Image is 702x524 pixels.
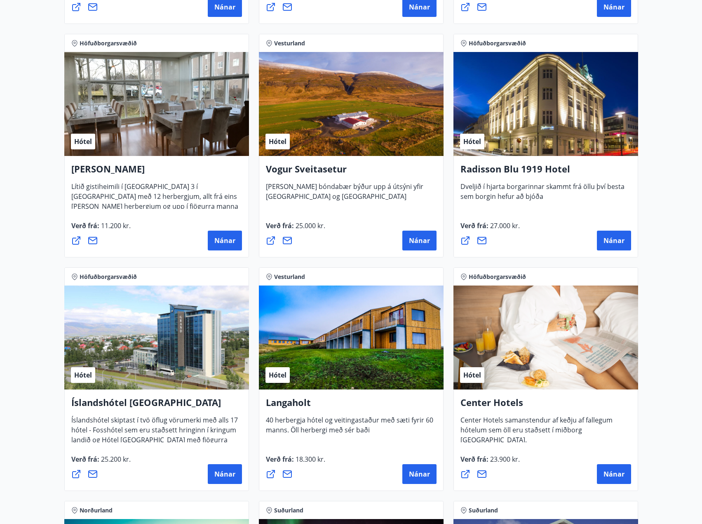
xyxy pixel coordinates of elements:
[214,2,235,12] span: Nánar
[71,455,131,470] span: Verð frá :
[603,470,625,479] span: Nánar
[488,455,520,464] span: 23.900 kr.
[274,506,303,515] span: Suðurland
[409,2,430,12] span: Nánar
[460,182,625,208] span: Dveljið í hjarta borgarinnar skammt frá öllu því besta sem borgin hefur að bjóða
[266,455,325,470] span: Verð frá :
[469,39,526,47] span: Höfuðborgarsvæðið
[597,464,631,484] button: Nánar
[269,137,286,146] span: Hótel
[603,2,625,12] span: Nánar
[274,39,305,47] span: Vesturland
[402,231,437,250] button: Nánar
[71,221,131,237] span: Verð frá :
[214,470,235,479] span: Nánar
[214,236,235,245] span: Nánar
[603,236,625,245] span: Nánar
[99,455,131,464] span: 25.200 kr.
[469,273,526,281] span: Höfuðborgarsvæðið
[402,464,437,484] button: Nánar
[409,236,430,245] span: Nánar
[74,371,92,380] span: Hótel
[294,455,325,464] span: 18.300 kr.
[74,137,92,146] span: Hótel
[488,221,520,230] span: 27.000 kr.
[80,39,137,47] span: Höfuðborgarsvæðið
[80,273,137,281] span: Höfuðborgarsvæðið
[266,182,423,208] span: [PERSON_NAME] bóndabær býður upp á útsýni yfir [GEOGRAPHIC_DATA] og [GEOGRAPHIC_DATA]
[71,415,238,461] span: Íslandshótel skiptast í tvö öflug vörumerki með alls 17 hótel - Fosshótel sem eru staðsett hringi...
[463,371,481,380] span: Hótel
[460,396,631,415] h4: Center Hotels
[266,221,325,237] span: Verð frá :
[469,506,498,515] span: Suðurland
[294,221,325,230] span: 25.000 kr.
[208,464,242,484] button: Nánar
[71,182,238,227] span: Lítið gistiheimili í [GEOGRAPHIC_DATA] 3 í [GEOGRAPHIC_DATA] með 12 herbergjum, allt frá eins [PE...
[269,371,286,380] span: Hótel
[597,231,631,250] button: Nánar
[463,137,481,146] span: Hótel
[460,163,631,182] h4: Radisson Blu 1919 Hotel
[274,273,305,281] span: Vesturland
[80,506,113,515] span: Norðurland
[71,163,242,182] h4: [PERSON_NAME]
[99,221,131,230] span: 11.200 kr.
[266,396,437,415] h4: Langaholt
[266,163,437,182] h4: Vogur Sveitasetur
[266,415,433,441] span: 40 herbergja hótel og veitingastaður með sæti fyrir 60 manns. Öll herbergi með sér baði
[409,470,430,479] span: Nánar
[460,221,520,237] span: Verð frá :
[460,415,613,451] span: Center Hotels samanstendur af keðju af fallegum hótelum sem öll eru staðsett í miðborg [GEOGRAPHI...
[208,231,242,250] button: Nánar
[460,455,520,470] span: Verð frá :
[71,396,242,415] h4: Íslandshótel [GEOGRAPHIC_DATA]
